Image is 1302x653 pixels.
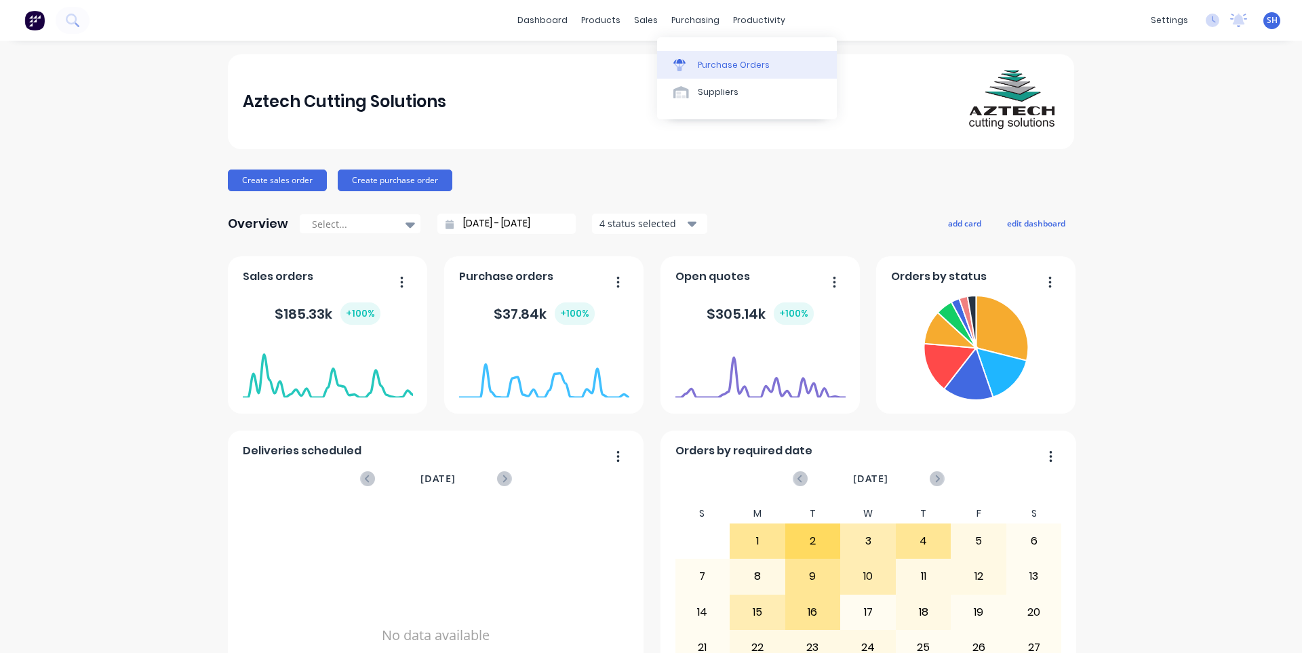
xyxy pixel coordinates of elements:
[675,504,730,523] div: S
[1267,14,1278,26] span: SH
[896,559,951,593] div: 11
[964,54,1059,149] img: Aztech Cutting Solutions
[774,302,814,325] div: + 100 %
[840,504,896,523] div: W
[853,471,888,486] span: [DATE]
[243,269,313,285] span: Sales orders
[707,302,814,325] div: $ 305.14k
[730,559,785,593] div: 8
[420,471,456,486] span: [DATE]
[841,524,895,558] div: 3
[730,524,785,558] div: 1
[555,302,595,325] div: + 100 %
[243,88,446,115] div: Aztech Cutting Solutions
[228,170,327,191] button: Create sales order
[726,10,792,31] div: productivity
[511,10,574,31] a: dashboard
[951,524,1006,558] div: 5
[891,269,987,285] span: Orders by status
[592,214,707,234] button: 4 status selected
[785,504,841,523] div: T
[896,504,951,523] div: T
[665,10,726,31] div: purchasing
[675,559,730,593] div: 7
[951,559,1006,593] div: 12
[1006,504,1062,523] div: S
[786,559,840,593] div: 9
[1007,595,1061,629] div: 20
[998,214,1074,232] button: edit dashboard
[494,302,595,325] div: $ 37.84k
[24,10,45,31] img: Factory
[1007,524,1061,558] div: 6
[1144,10,1195,31] div: settings
[675,443,812,459] span: Orders by required date
[627,10,665,31] div: sales
[340,302,380,325] div: + 100 %
[1007,559,1061,593] div: 13
[841,559,895,593] div: 10
[786,595,840,629] div: 16
[939,214,990,232] button: add card
[228,210,288,237] div: Overview
[698,59,770,71] div: Purchase Orders
[275,302,380,325] div: $ 185.33k
[675,595,730,629] div: 14
[951,595,1006,629] div: 19
[657,79,837,106] a: Suppliers
[730,504,785,523] div: M
[338,170,452,191] button: Create purchase order
[459,269,553,285] span: Purchase orders
[698,86,738,98] div: Suppliers
[599,216,685,231] div: 4 status selected
[657,51,837,78] a: Purchase Orders
[896,595,951,629] div: 18
[675,269,750,285] span: Open quotes
[730,595,785,629] div: 15
[841,595,895,629] div: 17
[896,524,951,558] div: 4
[786,524,840,558] div: 2
[574,10,627,31] div: products
[951,504,1006,523] div: F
